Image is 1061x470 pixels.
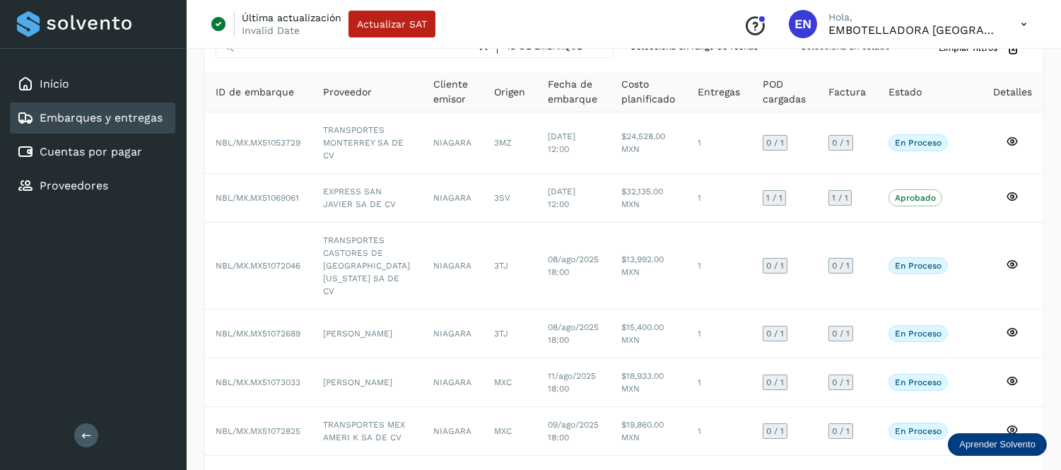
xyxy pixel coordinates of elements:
[766,194,782,202] span: 1 / 1
[216,426,300,436] span: NBL/MX.MX51072825
[323,85,372,100] span: Proveedor
[832,139,850,147] span: 0 / 1
[242,24,300,37] p: Invalid Date
[610,358,686,407] td: $18,933.00 MXN
[216,329,300,339] span: NBL/MX.MX51072689
[828,23,998,37] p: EMBOTELLADORA NIAGARA DE MEXICO
[40,77,69,90] a: Inicio
[10,69,175,100] div: Inicio
[216,193,299,203] span: NBL/MX.MX51069061
[686,358,751,407] td: 1
[483,223,537,310] td: 3TJ
[766,427,784,435] span: 0 / 1
[216,138,300,148] span: NBL/MX.MX51053729
[610,174,686,223] td: $32,135.00 MXN
[216,261,300,271] span: NBL/MX.MX51072046
[698,85,740,100] span: Entregas
[312,358,422,407] td: [PERSON_NAME]
[483,174,537,223] td: 3SV
[312,112,422,174] td: TRANSPORTES MONTERREY SA DE CV
[895,329,942,339] p: En proceso
[832,378,850,387] span: 0 / 1
[422,358,483,407] td: NIAGARA
[312,174,422,223] td: EXPRESS SAN JAVIER SA DE CV
[10,136,175,168] div: Cuentas por pagar
[766,139,784,147] span: 0 / 1
[422,407,483,456] td: NIAGARA
[828,11,998,23] p: Hola,
[483,407,537,456] td: MXC
[312,223,422,310] td: TRANSPORTES CASTORES DE [GEOGRAPHIC_DATA][US_STATE] SA DE CV
[832,427,850,435] span: 0 / 1
[312,407,422,456] td: TRANSPORTES MEX AMERI K SA DE CV
[828,85,866,100] span: Factura
[548,420,599,442] span: 09/ago/2025 18:00
[610,223,686,310] td: $13,992.00 MXN
[216,377,300,387] span: NBL/MX.MX51073033
[548,187,575,209] span: [DATE] 12:00
[895,138,942,148] p: En proceso
[895,193,936,203] p: Aprobado
[433,77,471,107] span: Cliente emisor
[621,77,675,107] span: Costo planificado
[993,85,1032,100] span: Detalles
[348,11,435,37] button: Actualizar SAT
[10,102,175,134] div: Embarques y entregas
[959,439,1036,450] p: Aprender Solvento
[483,358,537,407] td: MXC
[483,310,537,358] td: 3TJ
[948,433,1047,456] div: Aprender Solvento
[763,77,806,107] span: POD cargadas
[610,112,686,174] td: $24,528.00 MXN
[686,223,751,310] td: 1
[422,310,483,358] td: NIAGARA
[548,371,596,394] span: 11/ago/2025 18:00
[422,112,483,174] td: NIAGARA
[422,223,483,310] td: NIAGARA
[832,262,850,270] span: 0 / 1
[40,111,163,124] a: Embarques y entregas
[357,19,427,29] span: Actualizar SAT
[895,261,942,271] p: En proceso
[494,85,525,100] span: Origen
[766,329,784,338] span: 0 / 1
[766,378,784,387] span: 0 / 1
[548,322,599,345] span: 08/ago/2025 18:00
[686,407,751,456] td: 1
[832,194,848,202] span: 1 / 1
[889,85,922,100] span: Estado
[548,77,599,107] span: Fecha de embarque
[832,329,850,338] span: 0 / 1
[895,426,942,436] p: En proceso
[422,174,483,223] td: NIAGARA
[40,145,142,158] a: Cuentas por pagar
[610,407,686,456] td: $19,860.00 MXN
[242,11,341,24] p: Última actualización
[686,310,751,358] td: 1
[686,174,751,223] td: 1
[216,85,294,100] span: ID de embarque
[895,377,942,387] p: En proceso
[610,310,686,358] td: $15,400.00 MXN
[483,112,537,174] td: 3MZ
[312,310,422,358] td: [PERSON_NAME]
[40,179,108,192] a: Proveedores
[548,254,599,277] span: 08/ago/2025 18:00
[686,112,751,174] td: 1
[766,262,784,270] span: 0 / 1
[548,131,575,154] span: [DATE] 12:00
[10,170,175,201] div: Proveedores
